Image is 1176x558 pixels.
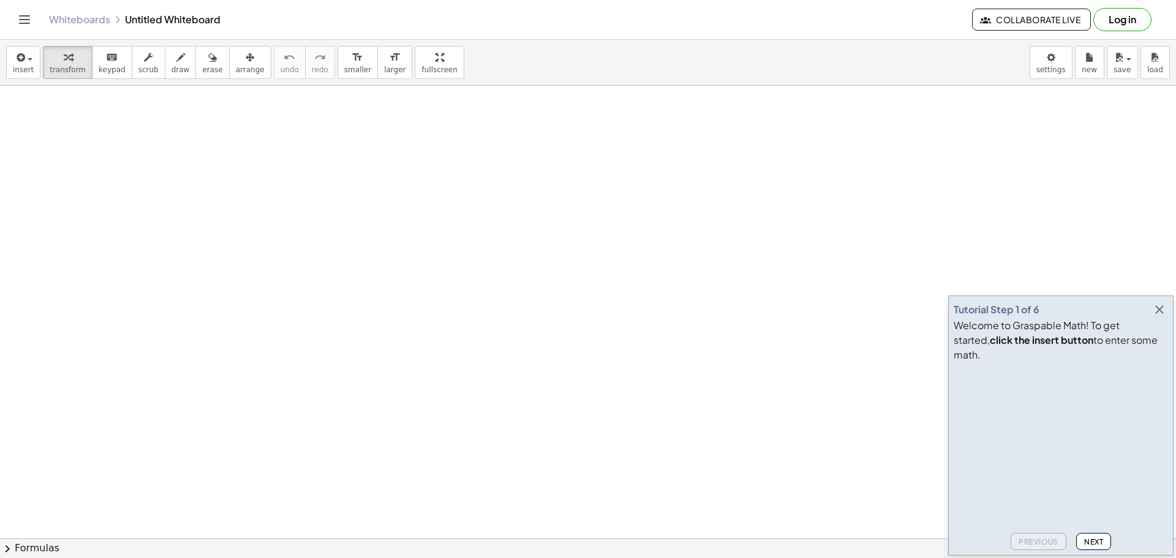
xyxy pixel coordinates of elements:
span: settings [1036,65,1066,74]
i: undo [284,50,295,65]
button: Toggle navigation [15,10,34,29]
button: undoundo [274,46,306,79]
span: fullscreen [421,65,457,74]
button: format_sizelarger [377,46,412,79]
button: format_sizesmaller [337,46,378,79]
button: Log in [1093,8,1151,31]
button: load [1140,46,1170,79]
span: redo [312,65,328,74]
button: keyboardkeypad [92,46,132,79]
button: draw [165,46,197,79]
button: insert [6,46,40,79]
span: insert [13,65,34,74]
span: larger [384,65,405,74]
a: Whiteboards [49,13,110,26]
b: click the insert button [990,333,1093,346]
span: new [1082,65,1097,74]
span: arrange [236,65,265,74]
span: Collaborate Live [982,14,1080,25]
button: erase [195,46,229,79]
span: load [1147,65,1163,74]
i: redo [314,50,326,65]
span: undo [281,65,299,74]
span: transform [50,65,86,74]
span: smaller [344,65,371,74]
button: transform [43,46,92,79]
i: keyboard [106,50,118,65]
button: settings [1030,46,1072,79]
span: keypad [99,65,126,74]
button: fullscreen [415,46,464,79]
button: Collaborate Live [972,9,1091,31]
span: Next [1084,537,1103,546]
i: format_size [352,50,363,65]
i: format_size [389,50,401,65]
button: new [1075,46,1104,79]
button: redoredo [305,46,335,79]
span: save [1114,65,1131,74]
button: scrub [132,46,165,79]
span: draw [171,65,190,74]
div: Welcome to Graspable Math! To get started, to enter some math. [954,318,1168,362]
div: Tutorial Step 1 of 6 [954,302,1039,317]
button: save [1107,46,1138,79]
span: scrub [138,65,159,74]
span: erase [202,65,222,74]
button: Next [1076,533,1111,550]
button: arrange [229,46,271,79]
